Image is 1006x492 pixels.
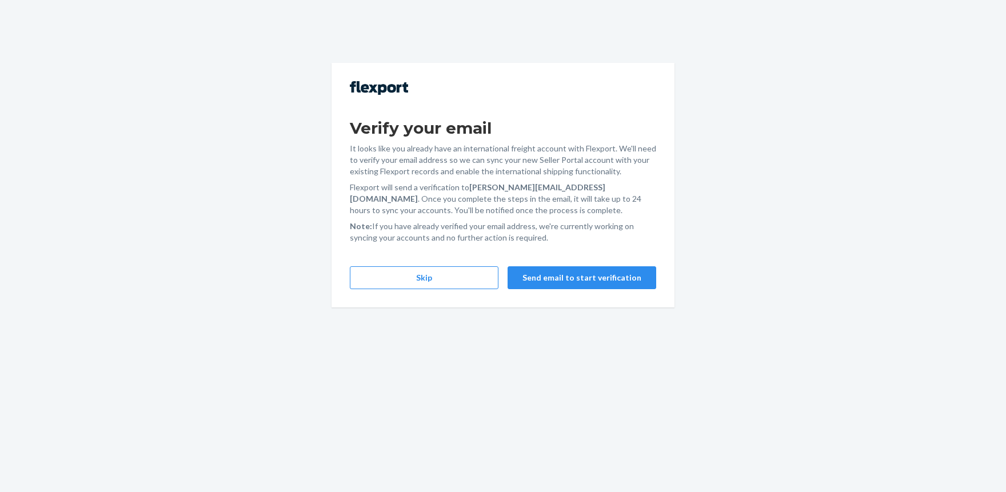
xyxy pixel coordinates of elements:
[508,266,656,289] button: Send email to start verification
[350,81,408,95] img: Flexport logo
[350,266,498,289] button: Skip
[350,221,372,231] strong: Note:
[350,143,656,177] p: It looks like you already have an international freight account with Flexport. We'll need to veri...
[350,182,656,216] p: Flexport will send a verification to . Once you complete the steps in the email, it will take up ...
[350,118,656,138] h1: Verify your email
[350,182,605,203] strong: [PERSON_NAME][EMAIL_ADDRESS][DOMAIN_NAME]
[350,221,656,243] p: If you have already verified your email address, we're currently working on syncing your accounts...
